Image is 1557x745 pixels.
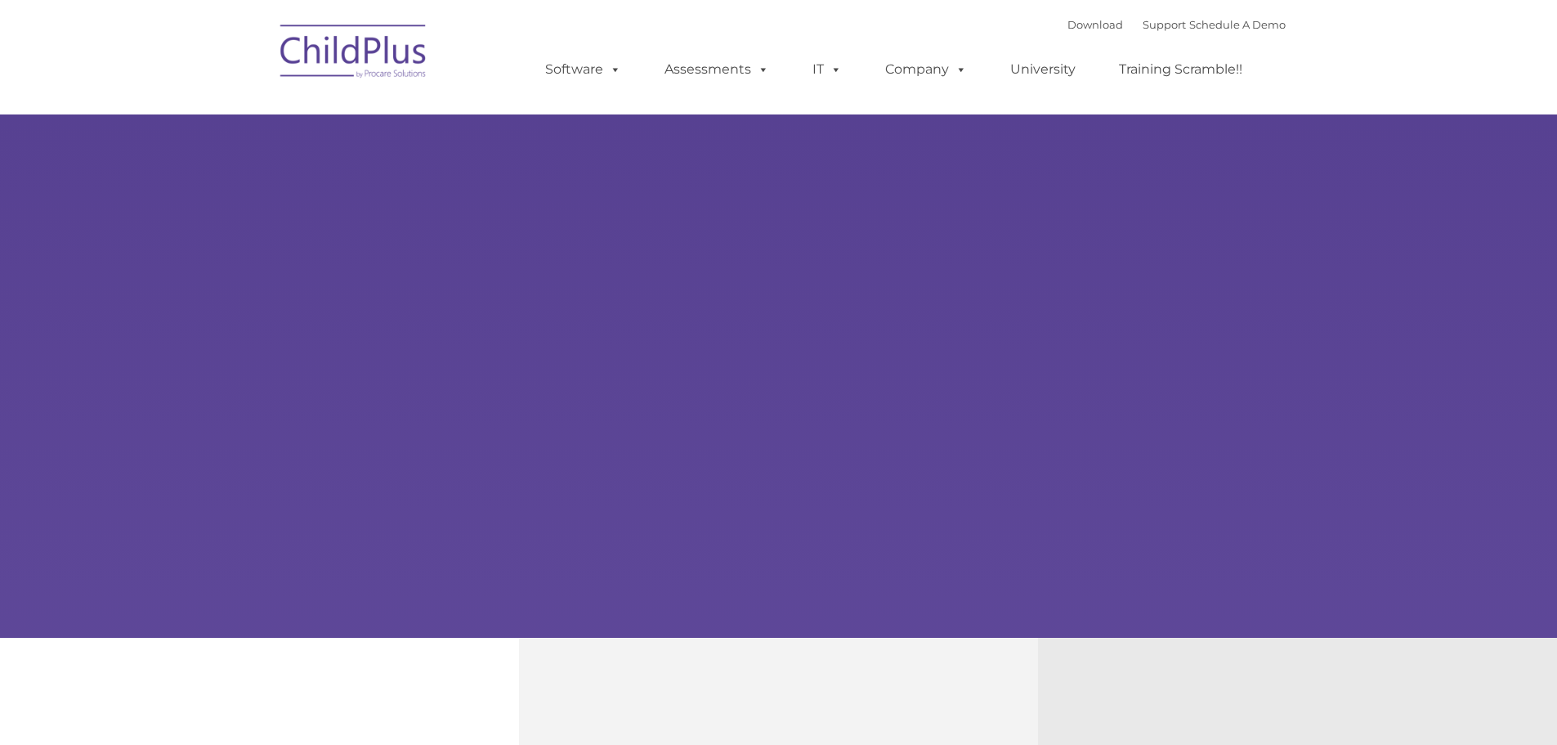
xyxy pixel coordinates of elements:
[1067,18,1286,31] font: |
[1103,53,1259,86] a: Training Scramble!!
[994,53,1092,86] a: University
[1143,18,1186,31] a: Support
[1067,18,1123,31] a: Download
[1189,18,1286,31] a: Schedule A Demo
[529,53,638,86] a: Software
[648,53,785,86] a: Assessments
[272,13,436,95] img: ChildPlus by Procare Solutions
[796,53,858,86] a: IT
[869,53,983,86] a: Company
